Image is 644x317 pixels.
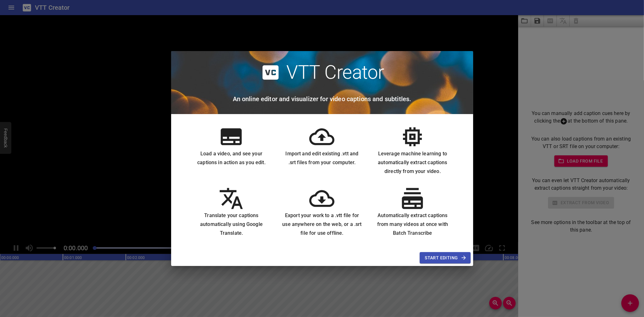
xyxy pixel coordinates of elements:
[191,211,272,238] h6: Translate your captions automatically using Google Translate.
[191,149,272,167] h6: Load a video, and see your captions in action as you edit.
[420,252,470,264] button: Start Editing
[372,149,453,176] h6: Leverage machine learning to automatically extract captions directly from your video.
[425,254,465,262] span: Start Editing
[286,61,384,84] h2: VTT Creator
[282,149,362,167] h6: Import and edit existing .vtt and .srt files from your computer.
[372,211,453,238] h6: Automatically extract captions from many videos at once with Batch Transcribe
[233,94,412,104] h6: An online editor and visualizer for video captions and subtitles.
[282,211,362,238] h6: Export your work to a .vtt file for use anywhere on the web, or a .srt file for use offline.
